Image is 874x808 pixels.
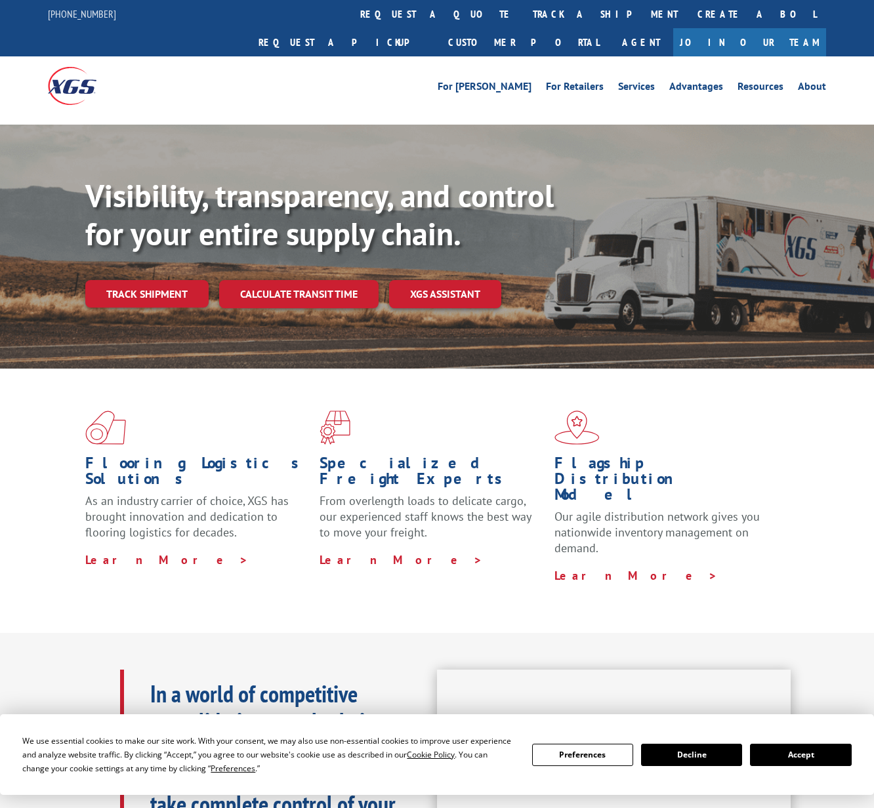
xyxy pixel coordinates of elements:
span: Our agile distribution network gives you nationwide inventory management on demand. [554,509,760,555]
button: Decline [641,744,742,766]
h1: Flagship Distribution Model [554,455,779,509]
a: [PHONE_NUMBER] [48,7,116,20]
a: For Retailers [546,81,604,96]
a: Request a pickup [249,28,438,56]
span: Preferences [211,763,255,774]
a: XGS ASSISTANT [389,280,501,308]
div: We use essential cookies to make our site work. With your consent, we may also use non-essential ... [22,734,516,775]
a: Join Our Team [673,28,826,56]
b: Visibility, transparency, and control for your entire supply chain. [85,175,554,254]
a: Learn More > [320,552,483,567]
a: About [798,81,826,96]
a: Learn More > [554,568,718,583]
span: Cookie Policy [407,749,455,760]
a: Advantages [669,81,723,96]
img: xgs-icon-total-supply-chain-intelligence-red [85,411,126,445]
a: Resources [738,81,783,96]
img: xgs-icon-focused-on-flooring-red [320,411,350,445]
img: xgs-icon-flagship-distribution-model-red [554,411,600,445]
a: Learn More > [85,552,249,567]
a: Customer Portal [438,28,609,56]
a: Calculate transit time [219,280,379,308]
a: Agent [609,28,673,56]
p: From overlength loads to delicate cargo, our experienced staff knows the best way to move your fr... [320,493,544,552]
span: As an industry carrier of choice, XGS has brought innovation and dedication to flooring logistics... [85,493,289,540]
a: Services [618,81,655,96]
h1: Flooring Logistics Solutions [85,455,310,493]
button: Preferences [532,744,633,766]
button: Accept [750,744,851,766]
a: Track shipment [85,280,209,308]
h1: Specialized Freight Experts [320,455,544,493]
a: For [PERSON_NAME] [438,81,531,96]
